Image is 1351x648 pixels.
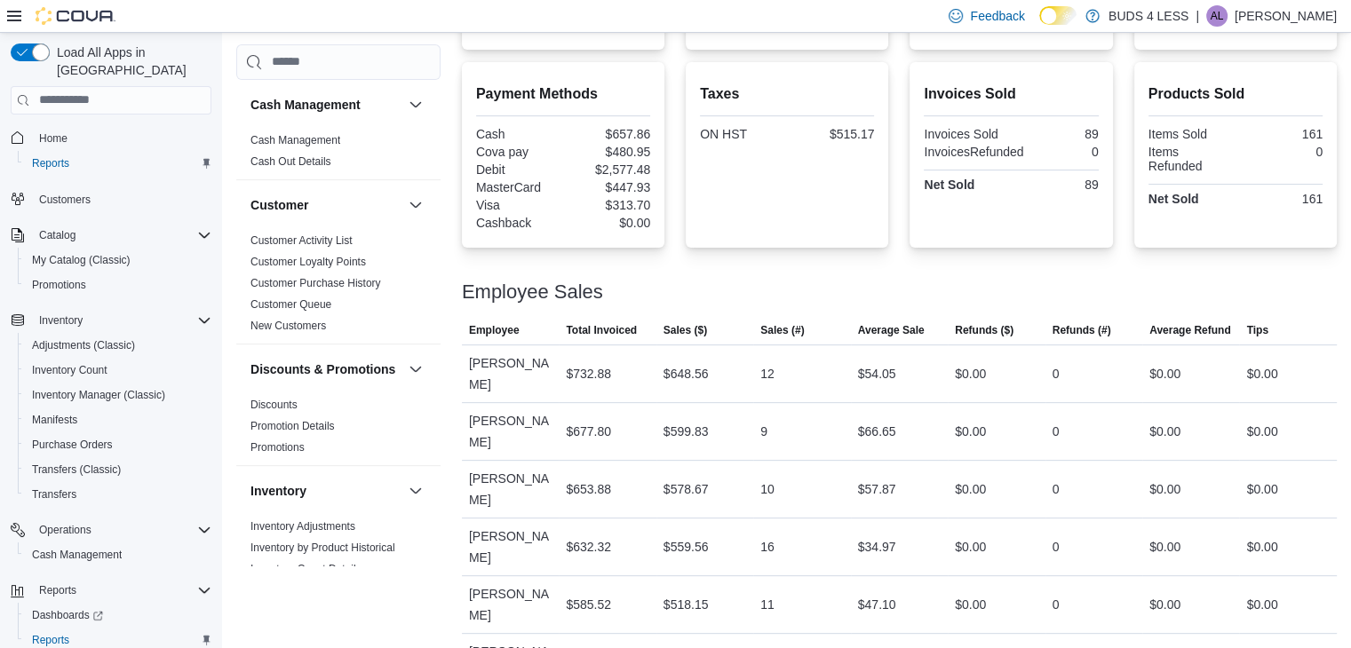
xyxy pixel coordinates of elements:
[1239,192,1323,206] div: 161
[250,519,355,533] span: Inventory Adjustments
[1053,323,1111,337] span: Refunds (#)
[4,223,219,248] button: Catalog
[1246,536,1277,557] div: $0.00
[25,384,172,406] a: Inventory Manager (Classic)
[32,548,122,562] span: Cash Management
[32,310,211,331] span: Inventory
[25,274,211,296] span: Promotions
[1053,478,1060,500] div: 0
[25,153,211,174] span: Reports
[462,345,559,402] div: [PERSON_NAME]
[1149,594,1180,615] div: $0.00
[250,134,340,146] a: Cash Management
[25,459,211,480] span: Transfers (Classic)
[1239,145,1323,159] div: 0
[18,248,219,273] button: My Catalog (Classic)
[18,432,219,457] button: Purchase Orders
[250,96,361,114] h3: Cash Management
[250,398,298,412] span: Discounts
[405,359,426,380] button: Discounts & Promotions
[760,421,767,442] div: 9
[25,544,129,565] a: Cash Management
[1053,421,1060,442] div: 0
[566,594,611,615] div: $585.52
[1039,25,1040,26] span: Dark Mode
[567,145,650,159] div: $480.95
[250,541,395,555] span: Inventory by Product Historical
[25,409,84,431] a: Manifests
[858,421,896,442] div: $66.65
[18,383,219,407] button: Inventory Manager (Classic)
[32,487,76,502] span: Transfers
[25,360,115,381] a: Inventory Count
[4,578,219,603] button: Reports
[25,249,211,271] span: My Catalog (Classic)
[250,562,362,576] span: Inventory Count Details
[39,313,83,328] span: Inventory
[970,7,1024,25] span: Feedback
[1053,594,1060,615] div: 0
[250,256,366,268] a: Customer Loyalty Points
[566,363,611,384] div: $732.88
[1015,178,1099,192] div: 89
[250,277,381,289] a: Customer Purchase History
[1039,6,1077,25] input: Dark Mode
[476,216,560,230] div: Cashback
[1149,536,1180,557] div: $0.00
[405,480,426,502] button: Inventory
[1148,83,1323,105] h2: Products Sold
[700,83,874,105] h2: Taxes
[32,189,98,210] a: Customers
[664,594,709,615] div: $518.15
[1149,323,1231,337] span: Average Refund
[32,608,103,622] span: Dashboards
[250,96,401,114] button: Cash Management
[567,216,650,230] div: $0.00
[664,323,707,337] span: Sales ($)
[250,319,326,333] span: New Customers
[476,198,560,212] div: Visa
[39,583,76,597] span: Reports
[760,478,775,500] div: 10
[32,519,99,541] button: Operations
[1015,127,1099,141] div: 89
[1148,145,1232,173] div: Items Refunded
[250,441,305,454] a: Promotions
[32,462,121,477] span: Transfers (Classic)
[760,323,804,337] span: Sales (#)
[760,536,775,557] div: 16
[405,194,426,216] button: Customer
[32,580,211,601] span: Reports
[250,255,366,269] span: Customer Loyalty Points
[476,145,560,159] div: Cova pay
[250,440,305,454] span: Promotions
[18,482,219,507] button: Transfers
[1246,478,1277,500] div: $0.00
[858,594,896,615] div: $47.10
[462,461,559,518] div: [PERSON_NAME]
[25,434,120,455] a: Purchase Orders
[32,225,211,246] span: Catalog
[664,536,709,557] div: $559.56
[1246,421,1277,442] div: $0.00
[476,83,650,105] h2: Payment Methods
[25,544,211,565] span: Cash Management
[955,421,986,442] div: $0.00
[250,276,381,290] span: Customer Purchase History
[4,308,219,333] button: Inventory
[469,323,520,337] span: Employee
[39,228,75,242] span: Catalog
[25,605,211,626] span: Dashboards
[32,363,107,377] span: Inventory Count
[858,323,925,337] span: Average Sale
[924,178,974,192] strong: Net Sold
[18,358,219,383] button: Inventory Count
[4,125,219,151] button: Home
[1246,323,1268,337] span: Tips
[1239,127,1323,141] div: 161
[1149,363,1180,384] div: $0.00
[1148,127,1232,141] div: Items Sold
[250,133,340,147] span: Cash Management
[25,484,211,505] span: Transfers
[250,297,331,312] span: Customer Queue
